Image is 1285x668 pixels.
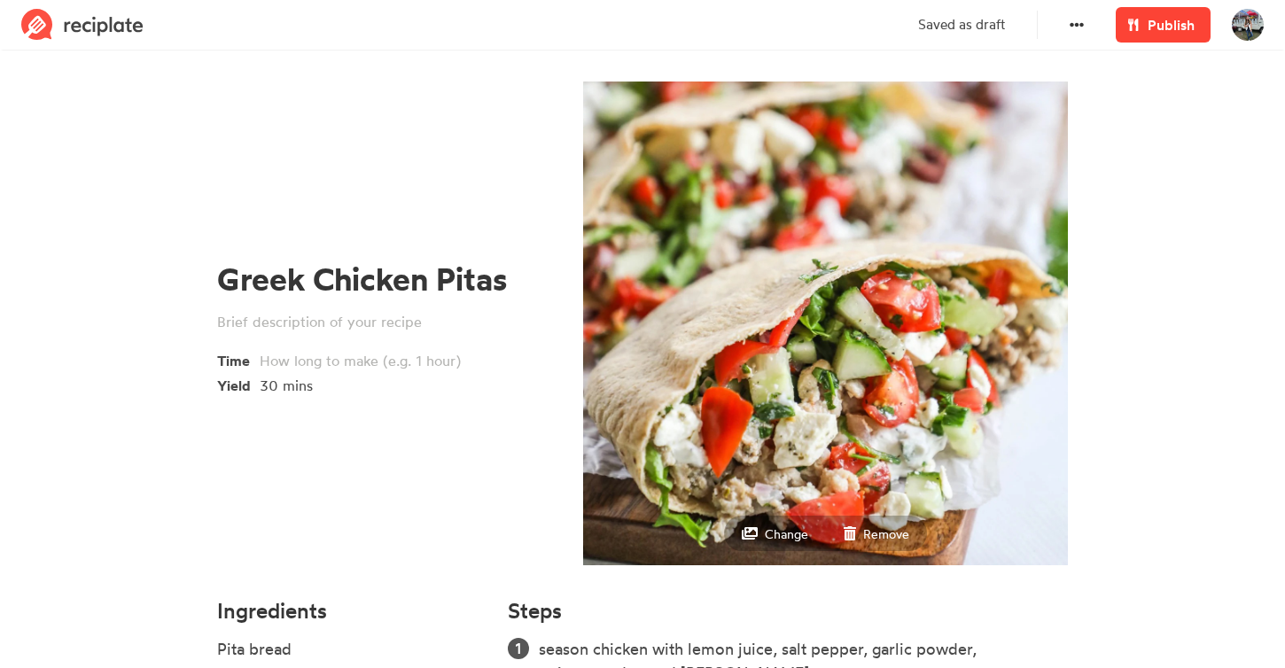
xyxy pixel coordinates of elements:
[260,375,521,396] div: 30 mins
[1232,9,1264,41] img: User's avatar
[217,371,260,396] span: Yield
[217,637,439,661] div: Pita bread
[217,346,260,371] span: Time
[918,15,1005,35] p: Saved as draft
[1148,14,1195,35] span: Publish
[21,9,144,41] img: Reciplate
[217,599,487,623] h4: Ingredients
[583,82,1068,566] img: Z
[765,526,808,541] small: Change
[863,526,909,541] small: Remove
[217,261,549,298] div: Greek Chicken Pitas
[508,599,562,623] h4: Steps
